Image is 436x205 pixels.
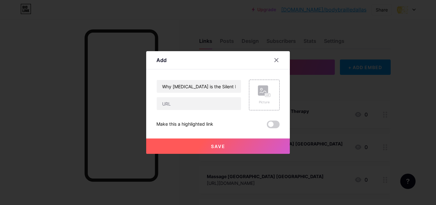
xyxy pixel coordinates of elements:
[157,80,241,93] input: Title
[211,144,225,149] span: Save
[156,56,167,64] div: Add
[156,121,213,128] div: Make this a highlighted link
[157,97,241,110] input: URL
[146,138,290,154] button: Save
[258,100,271,105] div: Picture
